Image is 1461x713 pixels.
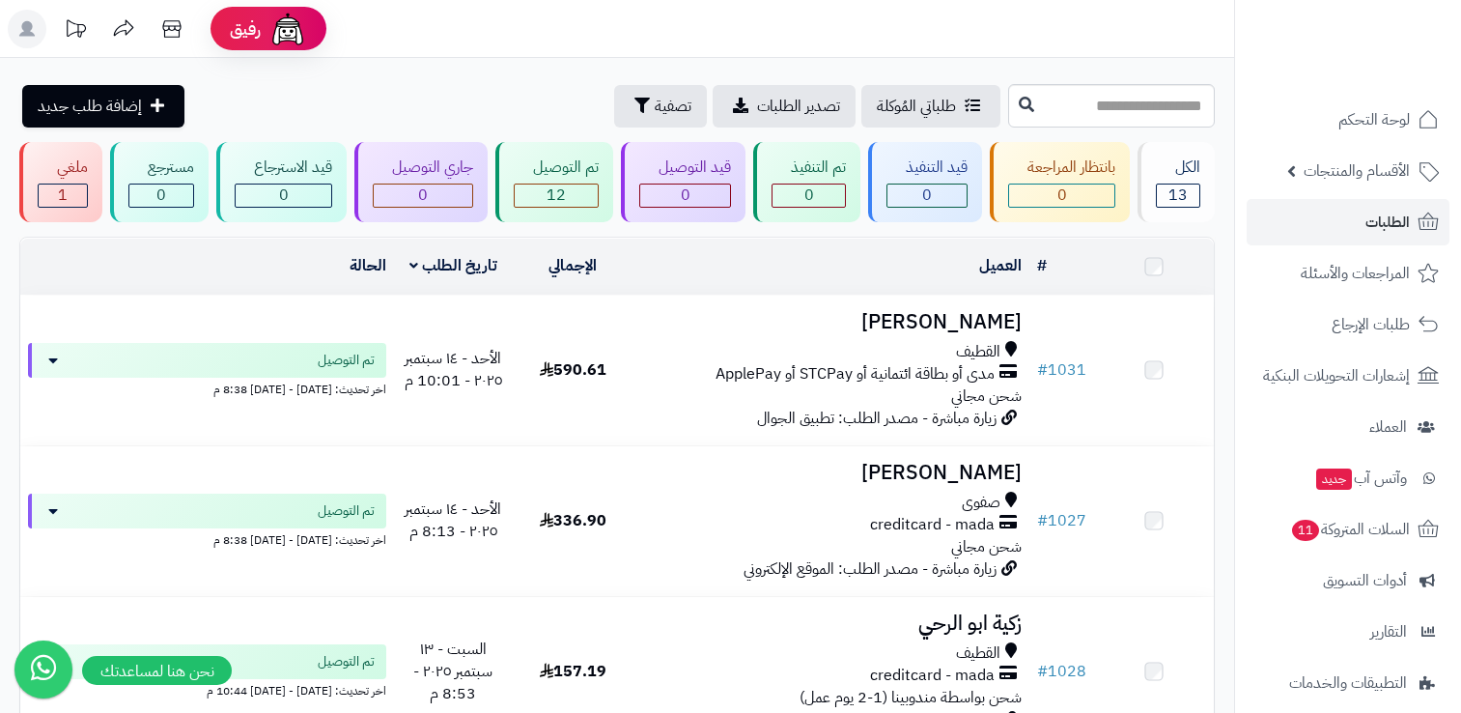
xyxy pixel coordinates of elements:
[1332,311,1410,338] span: طلبات الإرجاع
[962,492,1000,514] span: صفوى
[1037,509,1048,532] span: #
[1008,157,1115,179] div: بانتظار المراجعة
[1247,455,1449,501] a: وآتس آبجديد
[268,10,307,48] img: ai-face.png
[617,142,749,222] a: قيد التوصيل 0
[1037,509,1086,532] a: #1027
[1314,465,1407,492] span: وآتس آب
[1304,157,1410,185] span: الأقسام والمنتجات
[318,351,375,370] span: تم التوصيل
[106,142,212,222] a: مسترجع 0
[956,341,1000,363] span: القطيف
[38,95,142,118] span: إضافة طلب جديد
[28,378,386,398] div: اخر تحديث: [DATE] - [DATE] 8:38 م
[1370,618,1407,645] span: التقارير
[279,184,289,207] span: 0
[1037,358,1086,382] a: #1031
[800,686,1022,709] span: شحن بواسطة مندوبينا (1-2 يوم عمل)
[1247,557,1449,604] a: أدوات التسويق
[318,652,375,671] span: تم التوصيل
[1156,157,1200,179] div: الكل
[1134,142,1219,222] a: الكل13
[418,184,428,207] span: 0
[540,358,606,382] span: 590.61
[22,85,184,128] a: إضافة طلب جديد
[39,185,87,207] div: 1
[681,184,690,207] span: 0
[639,157,731,179] div: قيد التوصيل
[373,157,473,179] div: جاري التوصيل
[922,184,932,207] span: 0
[1247,506,1449,553] a: السلات المتروكة11
[1037,660,1048,683] span: #
[1290,516,1410,543] span: السلات المتروكة
[128,157,194,179] div: مسترجع
[956,642,1000,665] span: القطيف
[979,254,1022,277] a: العميل
[236,185,331,207] div: 0
[1037,358,1048,382] span: #
[1289,670,1407,697] span: التطبيقات والخدمات
[1037,660,1086,683] a: #1028
[1338,106,1410,133] span: لوحة التحكم
[351,142,492,222] a: جاري التوصيل 0
[887,185,967,207] div: 0
[514,157,599,179] div: تم التوصيل
[413,638,492,705] span: السبت - ١٣ سبتمبر ٢٠٢٥ - 8:53 م
[492,142,617,222] a: تم التوصيل 12
[864,142,986,222] a: قيد التنفيذ 0
[1037,254,1047,277] a: #
[1323,567,1407,594] span: أدوات التسويق
[409,254,497,277] a: تاريخ الطلب
[749,142,864,222] a: تم التنفيذ 0
[716,363,995,385] span: مدى أو بطاقة ائتمانية أو STCPay أو ApplePay
[655,95,691,118] span: تصفية
[1247,353,1449,399] a: إشعارات التحويلات البنكية
[1369,414,1407,441] span: العملاء
[886,157,968,179] div: قيد التنفيذ
[129,185,193,207] div: 0
[374,185,472,207] div: 0
[235,157,332,179] div: قيد الاسترجاع
[1009,185,1114,207] div: 0
[548,254,597,277] a: الإجمالي
[15,142,106,222] a: ملغي 1
[640,185,730,207] div: 0
[1247,250,1449,297] a: المراجعات والأسئلة
[772,157,846,179] div: تم التنفيذ
[38,157,88,179] div: ملغي
[744,557,997,581] span: زيارة مباشرة - مصدر الطلب: الموقع الإلكتروني
[350,254,386,277] a: الحالة
[640,311,1023,333] h3: [PERSON_NAME]
[58,184,68,207] span: 1
[405,498,501,543] span: الأحد - ١٤ سبتمبر ٢٠٢٥ - 8:13 م
[877,95,956,118] span: طلباتي المُوكلة
[757,95,840,118] span: تصدير الطلبات
[713,85,856,128] a: تصدير الطلبات
[614,85,707,128] button: تصفية
[1247,609,1449,655] a: التقارير
[1292,520,1319,541] span: 11
[156,184,166,207] span: 0
[28,528,386,549] div: اخر تحديث: [DATE] - [DATE] 8:38 م
[540,660,606,683] span: 157.19
[212,142,351,222] a: قيد الاسترجاع 0
[1330,54,1443,95] img: logo-2.png
[1301,260,1410,287] span: المراجعات والأسئلة
[405,347,502,392] span: الأحد - ١٤ سبتمبر ٢٠٢٥ - 10:01 م
[1247,660,1449,706] a: التطبيقات والخدمات
[757,407,997,430] span: زيارة مباشرة - مصدر الطلب: تطبيق الجوال
[986,142,1134,222] a: بانتظار المراجعة 0
[870,514,995,536] span: creditcard - mada
[640,462,1023,484] h3: [PERSON_NAME]
[1247,301,1449,348] a: طلبات الإرجاع
[51,10,99,53] a: تحديثات المنصة
[1168,184,1188,207] span: 13
[540,509,606,532] span: 336.90
[1057,184,1067,207] span: 0
[28,679,386,699] div: اخر تحديث: [DATE] - [DATE] 10:44 م
[1263,362,1410,389] span: إشعارات التحويلات البنكية
[640,613,1023,635] h3: زكية ابو الرحي
[1365,209,1410,236] span: الطلبات
[804,184,814,207] span: 0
